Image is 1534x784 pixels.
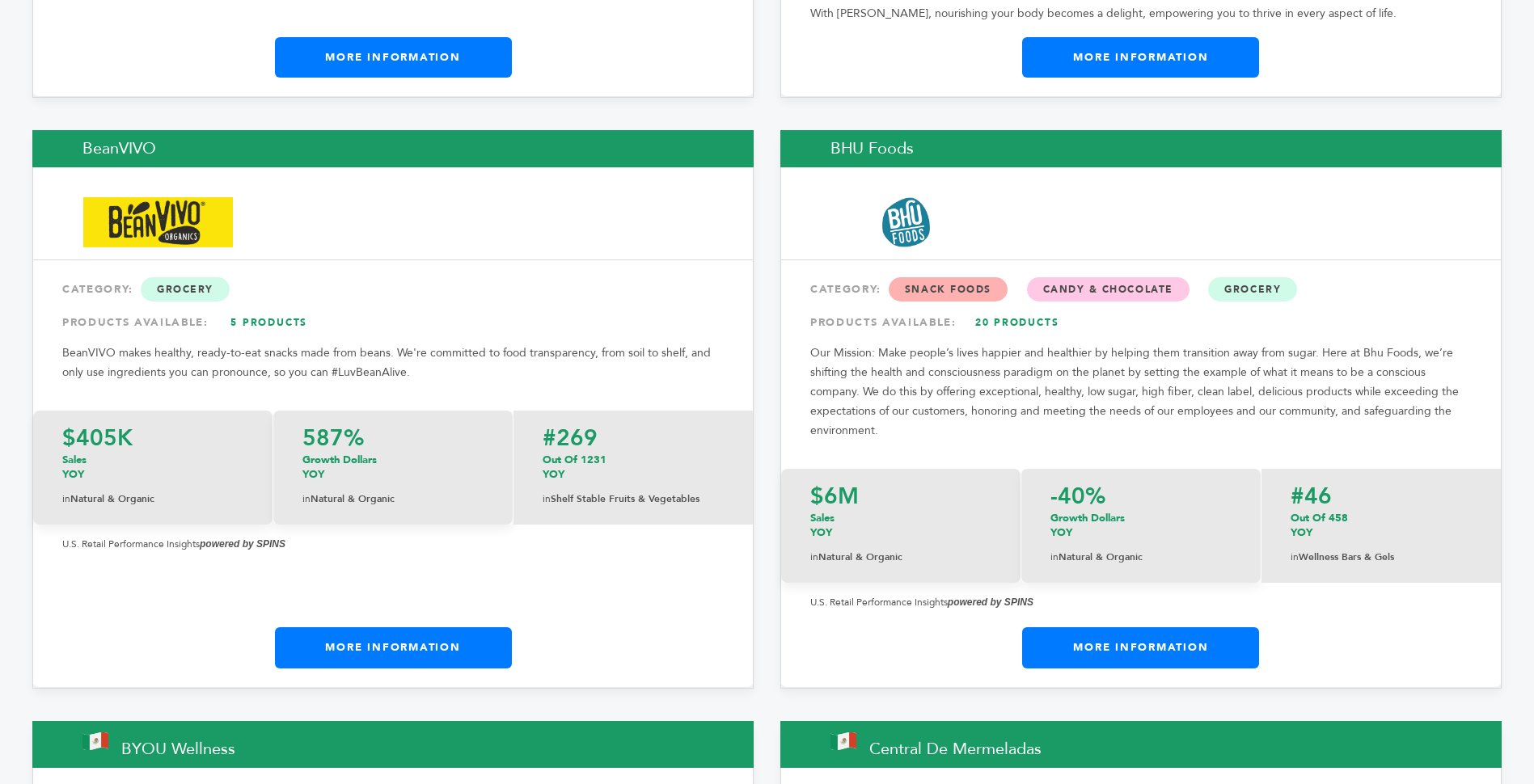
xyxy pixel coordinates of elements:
[302,490,483,508] p: Natural & Organic
[543,467,564,482] span: YOY
[780,721,1502,768] h2: Central de Mermeladas
[62,275,724,304] div: CATEGORY:
[62,427,243,449] p: $405K
[1291,548,1472,567] p: Wellness Bars & Gels
[543,492,551,505] span: in
[810,592,1472,612] p: U.S. Retail Performance Insights
[1050,511,1231,540] p: Growth Dollars
[62,453,243,482] p: Sales
[302,453,483,482] p: Growth Dollars
[830,732,856,750] img: This brand is from Mexico (MX)
[32,721,754,768] h2: BYOU Wellness
[810,525,832,540] span: YOY
[810,511,991,540] p: Sales
[810,550,818,563] span: in
[62,490,243,508] p: Natural & Organic
[543,427,724,449] p: #269
[1027,277,1190,301] span: Candy & Chocolate
[200,538,285,550] strong: powered by SPINS
[141,277,230,301] span: Grocery
[831,197,981,247] img: BHU Foods
[302,492,311,505] span: in
[810,308,1472,337] div: PRODUCTS AVAILABLE:
[780,130,1502,167] h2: BHU Foods
[62,308,724,337] div: PRODUCTS AVAILABLE:
[1291,525,1312,540] span: YOY
[1208,277,1297,301] span: Grocery
[543,490,724,508] p: Shelf Stable Fruits & Vegetables
[889,277,1008,301] span: Snack Foods
[302,467,324,482] span: YOY
[62,344,724,382] p: BeanVIVO makes healthy, ready-to-eat snacks made from beans. We're committed to food transparency...
[62,492,70,505] span: in
[1050,550,1059,563] span: in
[810,485,991,508] p: $6M
[82,732,108,750] img: This brand is from Mexico (MX)
[275,627,512,668] a: More Information
[543,453,724,482] p: Out of 1231
[302,427,483,449] p: 587%
[213,308,326,337] a: 5 Products
[32,130,754,167] h2: BeanVIVO
[810,548,991,567] p: Natural & Organic
[275,37,512,78] a: More Information
[83,197,233,247] img: BeanVIVO
[1291,511,1472,540] p: Out Of 458
[1050,525,1072,540] span: YOY
[62,534,724,554] p: U.S. Retail Performance Insights
[1050,485,1231,508] p: -40%
[961,308,1074,337] a: 20 Products
[62,467,84,482] span: YOY
[810,275,1472,304] div: CATEGORY:
[1022,627,1259,668] a: More Information
[1022,37,1259,78] a: More Information
[1291,485,1472,508] p: #46
[948,596,1033,608] strong: powered by SPINS
[810,344,1472,440] p: Our Mission: Make people’s lives happier and healthier by helping them transition away from sugar...
[1050,548,1231,567] p: Natural & Organic
[1291,550,1299,563] span: in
